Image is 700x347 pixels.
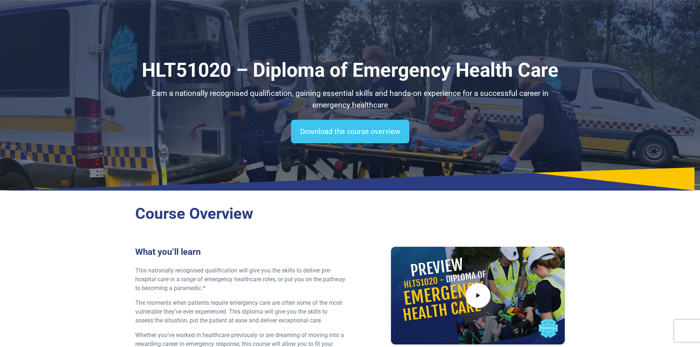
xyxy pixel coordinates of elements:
a: Download the course overview [291,120,409,143]
p: The moments when patients require emergency care are often some of the most vulnerable they’ve ev... [135,299,346,325]
h2: Course Overview [135,205,565,223]
h3: What you’ll learn [135,247,346,257]
h1: HLT51020 – Diploma of Emergency Health Care [135,59,565,82]
p: This nationally recognised qualification will give you the skills to deliver pre-hospital care in... [135,266,346,293]
p: Earn a nationally recognised qualification, gaining essential skills and hands-on experience for ... [135,88,565,111]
